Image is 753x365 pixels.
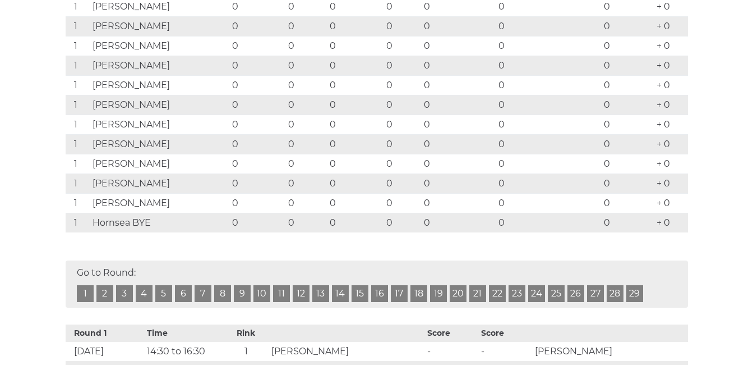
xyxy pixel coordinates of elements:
[66,75,90,95] td: 1
[195,285,211,302] a: 7
[424,325,478,342] th: Score
[229,56,286,75] td: 0
[450,285,466,302] a: 20
[90,56,229,75] td: [PERSON_NAME]
[384,75,421,95] td: 0
[136,285,153,302] a: 4
[371,285,388,302] a: 16
[327,134,384,154] td: 0
[229,16,286,36] td: 0
[496,154,601,174] td: 0
[421,36,496,56] td: 0
[66,154,90,174] td: 1
[273,285,290,302] a: 11
[601,36,654,56] td: 0
[229,154,286,174] td: 0
[421,75,496,95] td: 0
[90,36,229,56] td: [PERSON_NAME]
[90,134,229,154] td: [PERSON_NAME]
[384,36,421,56] td: 0
[421,16,496,36] td: 0
[285,174,327,193] td: 0
[496,115,601,134] td: 0
[532,342,688,361] td: [PERSON_NAME]
[229,193,286,213] td: 0
[66,95,90,115] td: 1
[253,285,270,302] a: 10
[90,193,229,213] td: [PERSON_NAME]
[421,174,496,193] td: 0
[234,285,251,302] a: 9
[66,16,90,36] td: 1
[654,36,688,56] td: + 0
[352,285,368,302] a: 15
[496,174,601,193] td: 0
[654,134,688,154] td: + 0
[66,342,145,361] td: [DATE]
[175,285,192,302] a: 6
[229,134,286,154] td: 0
[285,36,327,56] td: 0
[229,213,286,232] td: 0
[509,285,525,302] a: 23
[601,75,654,95] td: 0
[66,261,688,308] div: Go to Round:
[285,115,327,134] td: 0
[548,285,565,302] a: 25
[327,213,384,232] td: 0
[654,213,688,232] td: + 0
[430,285,447,302] a: 19
[90,154,229,174] td: [PERSON_NAME]
[144,325,223,342] th: Time
[410,285,427,302] a: 18
[327,56,384,75] td: 0
[421,56,496,75] td: 0
[601,213,654,232] td: 0
[214,285,231,302] a: 8
[90,16,229,36] td: [PERSON_NAME]
[90,174,229,193] td: [PERSON_NAME]
[654,95,688,115] td: + 0
[327,75,384,95] td: 0
[90,213,229,232] td: Hornsea BYE
[424,342,478,361] td: -
[654,193,688,213] td: + 0
[285,16,327,36] td: 0
[229,75,286,95] td: 0
[116,285,133,302] a: 3
[293,285,309,302] a: 12
[654,56,688,75] td: + 0
[421,193,496,213] td: 0
[421,95,496,115] td: 0
[478,342,532,361] td: -
[327,193,384,213] td: 0
[66,193,90,213] td: 1
[587,285,604,302] a: 27
[496,213,601,232] td: 0
[384,95,421,115] td: 0
[77,285,94,302] a: 1
[229,95,286,115] td: 0
[327,95,384,115] td: 0
[421,134,496,154] td: 0
[469,285,486,302] a: 21
[66,134,90,154] td: 1
[626,285,643,302] a: 29
[332,285,349,302] a: 14
[66,174,90,193] td: 1
[384,213,421,232] td: 0
[489,285,506,302] a: 22
[66,56,90,75] td: 1
[601,16,654,36] td: 0
[223,325,269,342] th: Rink
[229,115,286,134] td: 0
[285,213,327,232] td: 0
[601,56,654,75] td: 0
[269,342,424,361] td: [PERSON_NAME]
[229,174,286,193] td: 0
[601,174,654,193] td: 0
[601,115,654,134] td: 0
[384,154,421,174] td: 0
[496,36,601,56] td: 0
[312,285,329,302] a: 13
